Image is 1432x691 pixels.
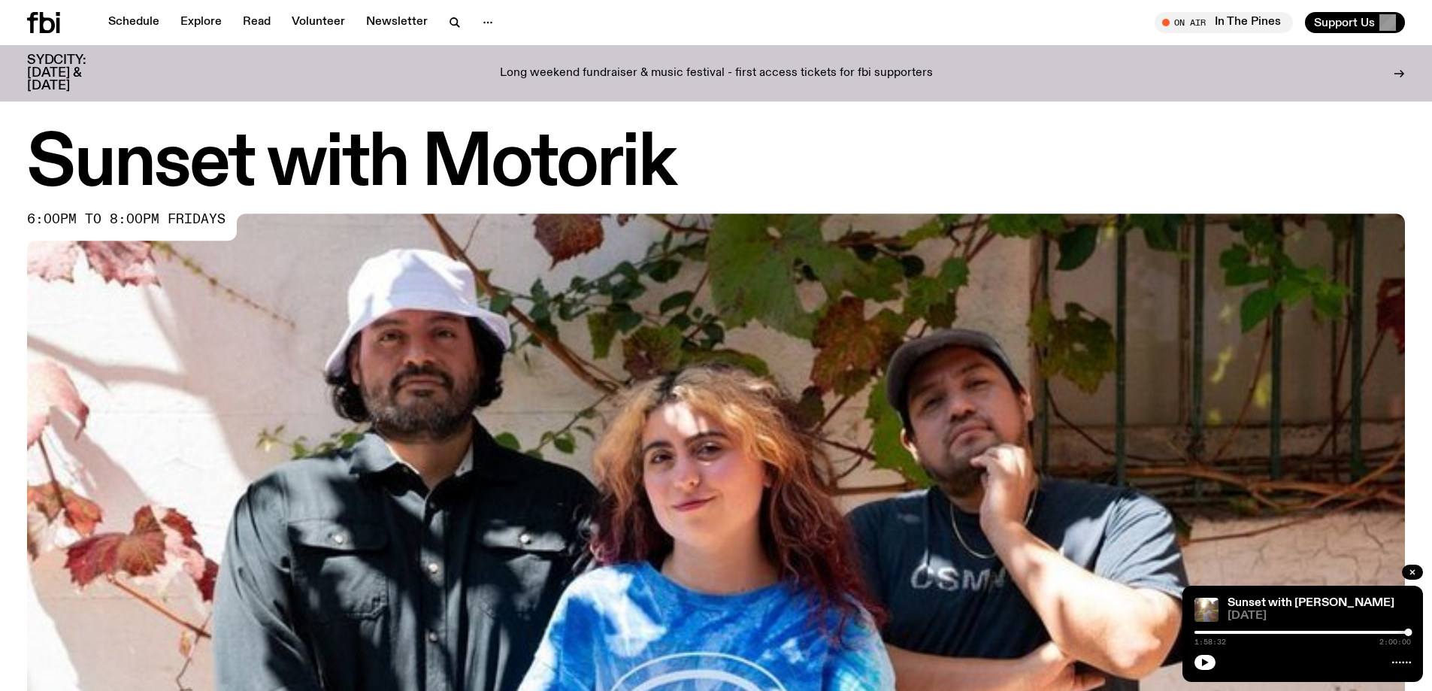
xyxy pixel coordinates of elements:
[1379,638,1411,646] span: 2:00:00
[357,12,437,33] a: Newsletter
[283,12,354,33] a: Volunteer
[234,12,280,33] a: Read
[1228,611,1411,622] span: [DATE]
[1228,597,1394,609] a: Sunset with [PERSON_NAME]
[1305,12,1405,33] button: Support Us
[1155,12,1293,33] button: On AirIn The Pines
[500,67,933,80] p: Long weekend fundraiser & music festival - first access tickets for fbi supporters
[27,131,1405,199] h1: Sunset with Motorik
[171,12,231,33] a: Explore
[1194,638,1226,646] span: 1:58:32
[27,54,123,92] h3: SYDCITY: [DATE] & [DATE]
[27,214,226,226] span: 6:00pm to 8:00pm fridays
[1314,16,1375,29] span: Support Us
[99,12,168,33] a: Schedule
